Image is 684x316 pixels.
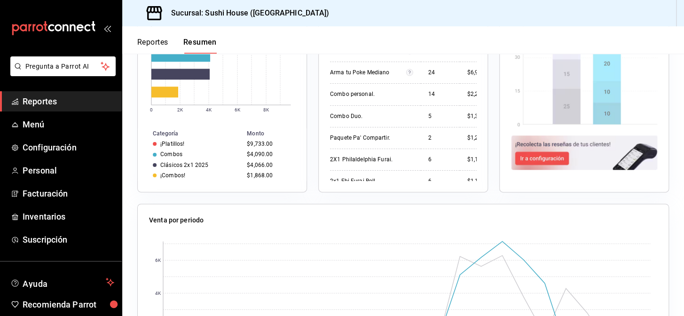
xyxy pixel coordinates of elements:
div: 5 [428,112,452,120]
a: Pregunta a Parrot AI [7,68,116,78]
p: Venta por periodo [149,215,204,225]
div: navigation tabs [137,38,217,54]
text: 8K [263,107,269,112]
th: Monto [243,128,307,139]
text: 4K [155,291,161,296]
div: $6,962.00 [467,69,493,77]
span: Ayuda [23,276,102,288]
button: open_drawer_menu [103,24,111,32]
div: $1,134.00 [467,156,493,164]
div: 6 [428,177,452,185]
div: $2,226.00 [467,90,493,98]
div: 14 [428,90,452,98]
div: 2 [428,134,452,142]
span: Pregunta a Parrot AI [25,62,101,71]
div: Arma tu Poke Mediano [330,69,406,77]
div: $4,090.00 [247,151,291,158]
div: 2X1 Philaldelphia Furai. [330,156,413,164]
span: Facturación [23,187,114,200]
button: Reportes [137,38,168,54]
div: $1,868.00 [247,172,291,179]
div: Combo personal. [330,90,413,98]
div: 6 [428,156,452,164]
div: $1,218.00 [467,134,493,142]
div: ¡Platillos! [160,141,184,147]
div: $9,733.00 [247,141,291,147]
div: 2x1 Ebi Furai Roll. [330,177,413,185]
text: 2K [177,107,183,112]
span: Suscripción [23,233,114,246]
text: 4K [206,107,212,112]
th: Categoría [138,128,243,139]
text: 0 [150,107,153,112]
span: Recomienda Parrot [23,298,114,311]
h3: Sucursal: Sushi House ([GEOGRAPHIC_DATA]) [164,8,329,19]
div: Paquete Pa' Compartir. [330,134,413,142]
span: Inventarios [23,210,114,223]
div: Combo Duo. [330,112,413,120]
button: Resumen [183,38,217,54]
span: Menú [23,118,114,131]
div: Combos [160,151,182,158]
text: 6K [235,107,241,112]
span: Personal [23,164,114,177]
div: Clásicos 2x1 2025 [160,162,208,168]
span: Reportes [23,95,114,108]
text: 6K [155,258,161,263]
div: ¡Combos! [160,172,185,179]
div: $1,375.00 [467,112,493,120]
div: $1,104.00 [467,177,493,185]
button: Pregunta a Parrot AI [10,56,116,76]
div: 24 [428,69,452,77]
span: Configuración [23,141,114,154]
svg: Artículos relacionados por el SKU: Arma tu Poke Mediano (23.000000), Arma Tu Poke Mediano (1.000000) [406,69,413,76]
div: $4,066.00 [247,162,291,168]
